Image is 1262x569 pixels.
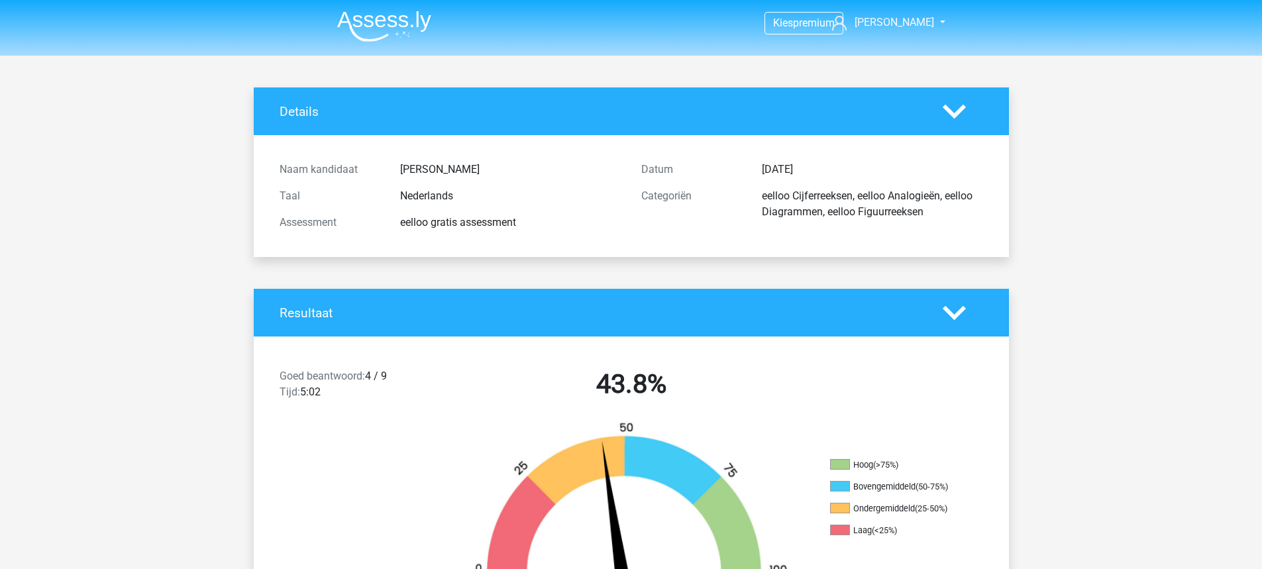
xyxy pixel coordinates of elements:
[752,162,993,178] div: [DATE]
[872,525,897,535] div: (<25%)
[873,460,898,470] div: (>75%)
[631,188,752,220] div: Categoriën
[460,368,802,400] h2: 43.8%
[390,215,631,231] div: eelloo gratis assessment
[830,481,963,493] li: Bovengemiddeld
[337,11,431,42] img: Assessly
[830,459,963,471] li: Hoog
[631,162,752,178] div: Datum
[752,188,993,220] div: eelloo Cijferreeksen, eelloo Analogieën, eelloo Diagrammen, eelloo Figuurreeksen
[915,503,947,513] div: (25-50%)
[916,482,948,491] div: (50-75%)
[280,305,923,321] h4: Resultaat
[280,386,300,398] span: Tijd:
[830,525,963,537] li: Laag
[830,503,963,515] li: Ondergemiddeld
[270,368,450,405] div: 4 / 9 5:02
[280,370,365,382] span: Goed beantwoord:
[793,17,835,29] span: premium
[270,162,390,178] div: Naam kandidaat
[270,188,390,204] div: Taal
[765,14,843,32] a: Kiespremium
[280,104,923,119] h4: Details
[270,215,390,231] div: Assessment
[855,16,934,28] span: [PERSON_NAME]
[827,15,935,30] a: [PERSON_NAME]
[773,17,793,29] span: Kies
[390,188,631,204] div: Nederlands
[390,162,631,178] div: [PERSON_NAME]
